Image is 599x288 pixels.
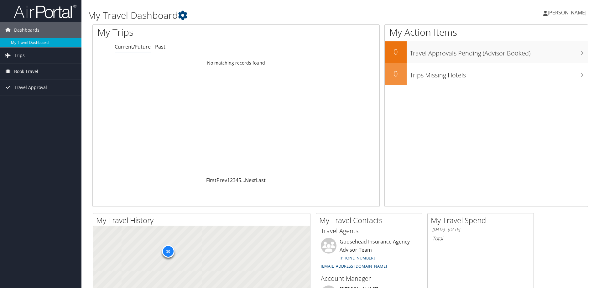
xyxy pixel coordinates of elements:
a: 3 [233,177,236,184]
a: [PERSON_NAME] [543,3,593,22]
h2: 0 [385,68,407,79]
span: Trips [14,48,25,63]
a: 4 [236,177,238,184]
a: Next [245,177,256,184]
h3: Trips Missing Hotels [410,68,588,80]
a: 5 [238,177,241,184]
a: Current/Future [115,43,151,50]
span: Book Travel [14,64,38,79]
li: Goosehead Insurance Agency Advisor Team [318,238,420,271]
a: 1 [227,177,230,184]
span: … [241,177,245,184]
a: 2 [230,177,233,184]
a: 0Trips Missing Hotels [385,63,588,85]
h2: My Travel Spend [431,215,534,226]
a: 0Travel Approvals Pending (Advisor Booked) [385,41,588,63]
a: Past [155,43,165,50]
span: Dashboards [14,22,39,38]
a: Prev [216,177,227,184]
span: [PERSON_NAME] [548,9,586,16]
h1: My Trips [97,26,255,39]
a: First [206,177,216,184]
h2: 0 [385,46,407,57]
a: Last [256,177,266,184]
h3: Account Manager [321,274,417,283]
img: airportal-logo.png [14,4,76,19]
h1: My Travel Dashboard [88,9,425,22]
h3: Travel Agents [321,227,417,235]
h3: Travel Approvals Pending (Advisor Booked) [410,46,588,58]
h2: My Travel Contacts [319,215,422,226]
td: No matching records found [93,57,379,69]
div: 10 [162,245,174,258]
span: Travel Approval [14,80,47,95]
h6: Total [432,235,529,242]
h1: My Action Items [385,26,588,39]
a: [EMAIL_ADDRESS][DOMAIN_NAME] [321,263,387,269]
h2: My Travel History [96,215,310,226]
a: [PHONE_NUMBER] [340,255,375,261]
h6: [DATE] - [DATE] [432,227,529,233]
